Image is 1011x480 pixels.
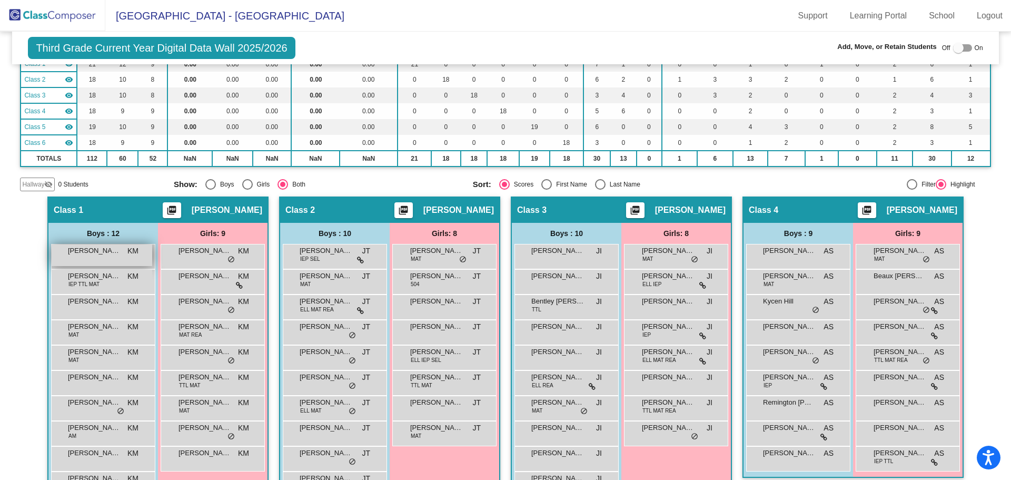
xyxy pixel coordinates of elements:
td: 3 [583,135,610,151]
span: [PERSON_NAME] [68,246,121,256]
mat-icon: picture_as_pdf [629,205,641,220]
span: KM [127,271,138,282]
a: School [920,7,963,24]
td: 18 [487,103,519,119]
td: 0 [637,135,662,151]
td: 0 [768,103,805,119]
span: [PERSON_NAME] [655,205,726,215]
span: Kycen Hill [763,296,816,307]
div: Last Name [606,180,640,189]
td: 0.00 [167,87,212,103]
td: 0 [519,72,550,87]
td: 0 [838,72,877,87]
td: 9 [138,119,167,135]
td: 18 [487,151,519,166]
span: KM [127,246,138,257]
td: 0 [805,135,839,151]
td: 6 [913,72,951,87]
td: 0 [519,87,550,103]
td: 2 [768,72,805,87]
td: 11 [877,151,913,166]
div: Girls: 9 [853,223,963,244]
a: Learning Portal [841,7,916,24]
span: KM [238,296,249,307]
td: 0.00 [340,87,398,103]
td: 0.00 [253,103,291,119]
span: [PERSON_NAME] [642,296,695,307]
td: 6 [610,103,637,119]
td: 0 [637,119,662,135]
td: 0 [662,135,697,151]
td: 1 [733,135,768,151]
a: Support [790,7,836,24]
span: MAT [411,255,421,263]
td: 8 [913,119,951,135]
span: AS [824,321,834,332]
td: 10 [107,87,138,103]
td: 18 [461,151,487,166]
td: 0.00 [291,119,340,135]
td: 5 [583,103,610,119]
mat-radio-group: Select an option [473,179,764,190]
td: Macie Boyd - No Class Name [21,135,77,151]
td: 10 [107,119,138,135]
td: 19 [77,119,107,135]
td: 0 [487,135,519,151]
td: 8 [138,72,167,87]
span: [PERSON_NAME] [763,271,816,281]
span: Class 6 [24,138,45,148]
td: 30 [913,151,951,166]
td: 0.00 [340,103,398,119]
td: TOTALS [21,151,77,166]
mat-icon: picture_as_pdf [397,205,410,220]
td: 18 [431,72,461,87]
span: 504 [411,280,420,288]
span: do_not_disturb_alt [923,306,930,315]
span: Add, Move, or Retain Students [837,42,937,52]
span: KM [238,246,249,257]
span: AS [934,271,944,282]
span: JT [472,296,481,307]
td: 12 [951,151,990,166]
td: 21 [398,151,431,166]
td: 0.00 [253,72,291,87]
span: JI [707,246,712,257]
td: 8 [138,87,167,103]
span: JI [707,296,712,307]
td: NaN [340,151,398,166]
td: 19 [519,151,550,166]
span: [PERSON_NAME] [68,296,121,307]
span: JT [472,271,481,282]
td: 3 [697,72,734,87]
td: 0.00 [212,135,253,151]
td: 6 [697,151,734,166]
td: 4 [913,87,951,103]
span: MAT [874,255,885,263]
td: 18 [77,135,107,151]
span: [PERSON_NAME] [874,246,926,256]
td: 0 [637,87,662,103]
td: 4 [733,119,768,135]
span: Class 2 [24,75,45,84]
td: 13 [610,151,637,166]
td: 4 [610,87,637,103]
td: 0 [662,119,697,135]
span: JT [362,271,370,282]
span: [PERSON_NAME] [531,246,584,256]
td: 0 [610,135,637,151]
span: [PERSON_NAME] [179,246,231,256]
td: 2 [877,103,913,119]
span: [PERSON_NAME] [642,271,695,281]
td: 0 [838,135,877,151]
span: JT [362,296,370,307]
td: 9 [138,103,167,119]
td: 0.00 [340,119,398,135]
td: 10 [107,72,138,87]
span: [PERSON_NAME] [423,205,494,215]
span: do_not_disturb_alt [227,256,235,264]
td: 1 [951,103,990,119]
span: JI [596,321,602,332]
td: 0.00 [167,72,212,87]
td: 0.00 [167,103,212,119]
span: [PERSON_NAME][US_STATE] [410,246,463,256]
